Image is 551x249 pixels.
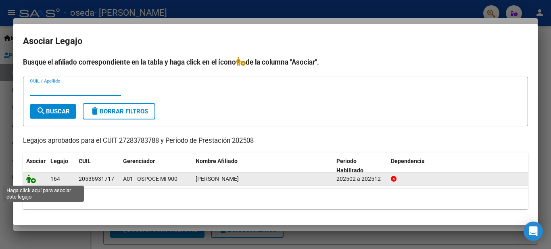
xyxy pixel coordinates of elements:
span: Asociar [26,158,46,164]
div: Open Intercom Messenger [524,222,543,241]
datatable-header-cell: Asociar [23,153,47,179]
span: CUIL [79,158,91,164]
p: Legajos aprobados para el CUIT 27283783788 y Período de Prestación 202508 [23,136,528,146]
span: Periodo Habilitado [336,158,363,174]
span: Gerenciador [123,158,155,164]
div: 1 registros [23,189,528,209]
span: Legajo [50,158,68,164]
span: Nombre Afiliado [196,158,238,164]
datatable-header-cell: Periodo Habilitado [333,153,388,179]
span: Borrar Filtros [90,108,148,115]
mat-icon: delete [90,106,100,116]
span: Dependencia [391,158,425,164]
mat-icon: search [36,106,46,116]
div: 202502 a 202512 [336,174,384,184]
datatable-header-cell: Nombre Afiliado [192,153,333,179]
datatable-header-cell: CUIL [75,153,120,179]
span: FERNANDEZ IVAN JOAQUIN [196,176,239,182]
datatable-header-cell: Dependencia [388,153,528,179]
button: Buscar [30,104,76,119]
button: Borrar Filtros [83,103,155,119]
span: 164 [50,176,60,182]
span: A01 - OSPOCE MI 900 [123,176,177,182]
datatable-header-cell: Legajo [47,153,75,179]
h2: Asociar Legajo [23,33,528,49]
div: 20536931717 [79,174,114,184]
datatable-header-cell: Gerenciador [120,153,192,179]
span: Buscar [36,108,70,115]
h4: Busque el afiliado correspondiente en la tabla y haga click en el ícono de la columna "Asociar". [23,57,528,67]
